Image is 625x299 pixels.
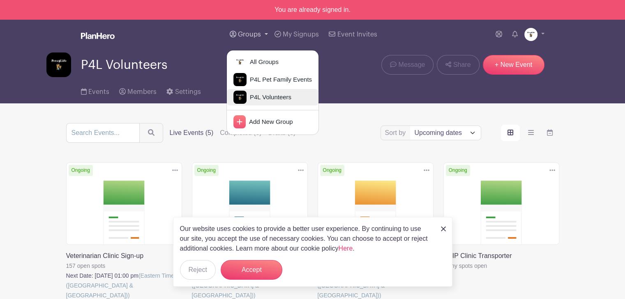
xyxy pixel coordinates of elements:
[166,77,201,103] a: Settings
[238,31,261,38] span: Groups
[398,60,425,70] span: Message
[483,55,544,75] a: + New Event
[247,93,291,102] span: P4L Volunteers
[233,91,247,104] img: square%20black%20logo%20FB%20profile.jpg
[227,71,318,88] a: P4L Pet Family Events
[437,55,479,75] a: Share
[381,55,434,75] a: Message
[247,75,312,84] span: P4L Pet Family Events
[220,128,261,138] label: Completed (3)
[226,20,271,49] a: Groups
[88,89,109,95] span: Events
[227,89,318,105] a: P4L Volunteers
[227,54,318,70] a: All Groups
[247,57,279,67] span: All Groups
[271,20,322,49] a: My Signups
[180,260,216,280] button: Reject
[46,52,71,77] img: square%20black%20logo%20FB%20profile.jpg
[81,32,115,39] img: logo_white-6c42ec7e38ccf1d336a20a19083b03d10ae64f83f12c07503d8b9e83406b4c7d.svg
[501,125,559,141] div: order and view
[180,224,432,253] p: Our website uses cookies to provide a better user experience. By continuing to use our site, you ...
[127,89,157,95] span: Members
[325,20,380,49] a: Event Invites
[170,128,214,138] label: Live Events (5)
[453,60,471,70] span: Share
[66,123,140,143] input: Search Events...
[81,58,167,72] span: P4L Volunteers
[441,226,446,231] img: close_button-5f87c8562297e5c2d7936805f587ecaba9071eb48480494691a3f1689db116b3.svg
[385,128,408,138] label: Sort by
[227,114,318,130] a: Add New Group
[221,260,282,280] button: Accept
[524,28,537,41] img: small%20square%20logo.jpg
[337,31,377,38] span: Event Invites
[339,245,353,252] a: Here
[175,89,201,95] span: Settings
[81,77,109,103] a: Events
[170,128,302,138] div: filters
[226,50,319,135] div: Groups
[283,31,319,38] span: My Signups
[233,73,247,86] img: square%20black%20logo%20FB%20profile.jpg
[233,55,247,68] img: small%20square%20logo.jpg
[119,77,157,103] a: Members
[246,117,293,127] span: Add New Group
